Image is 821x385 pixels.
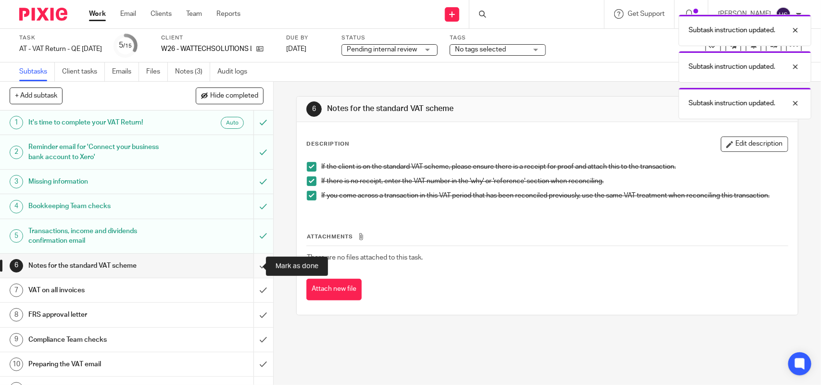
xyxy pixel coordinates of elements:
p: If you come across a transaction in this VAT period that has been reconciled previously, use the ... [321,191,787,200]
p: W26 - WATTECHSOLUTIONS LTD [161,44,252,54]
div: 5 [10,229,23,243]
h1: It's time to complete your VAT Return! [28,115,172,130]
h1: Missing information [28,174,172,189]
button: + Add subtask [10,87,63,104]
small: /15 [124,43,132,49]
p: Description [306,140,349,148]
div: 6 [306,101,322,117]
label: Client [161,34,274,42]
p: If the client is on the standard VAT scheme, please ensure there is a receipt for proof and attac... [321,162,787,172]
a: Client tasks [62,62,105,81]
img: svg%3E [776,7,791,22]
p: If there is no receipt, enter the VAT number in the 'why' or 'reference' section when reconciling. [321,176,787,186]
h1: Preparing the VAT email [28,357,172,372]
a: Notes (3) [175,62,210,81]
button: Hide completed [196,87,264,104]
h1: VAT on all invoices [28,283,172,298]
a: Emails [112,62,139,81]
img: Pixie [19,8,67,21]
label: Task [19,34,102,42]
p: Subtask instruction updated. [689,25,775,35]
h1: Bookkeeping Team checks [28,199,172,213]
div: Auto [221,117,244,129]
div: 10 [10,358,23,371]
div: 3 [10,175,23,188]
label: Status [341,34,438,42]
div: 5 [119,40,132,51]
h1: Notes for the standard VAT scheme [28,259,172,273]
div: 7 [10,284,23,297]
h1: Reminder email for 'Connect your business bank account to Xero' [28,140,172,164]
button: Edit description [721,137,788,152]
span: Hide completed [210,92,258,100]
p: Subtask instruction updated. [689,99,775,108]
span: Pending internal review [347,46,417,53]
a: Email [120,9,136,19]
div: 1 [10,116,23,129]
label: Due by [286,34,329,42]
h1: Compliance Team checks [28,333,172,347]
div: 8 [10,308,23,322]
div: 2 [10,146,23,159]
div: 9 [10,333,23,347]
a: Subtasks [19,62,55,81]
a: Audit logs [217,62,254,81]
h1: Transactions, income and dividends confirmation email [28,224,172,248]
a: Files [146,62,168,81]
div: AT - VAT Return - QE [DATE] [19,44,102,54]
span: Attachments [307,234,353,239]
span: [DATE] [286,46,306,52]
p: Subtask instruction updated. [689,62,775,72]
div: AT - VAT Return - QE 31-07-2025 [19,44,102,54]
a: Work [89,9,106,19]
a: Team [186,9,202,19]
h1: FRS approval letter [28,308,172,322]
a: Clients [151,9,172,19]
button: Attach new file [306,279,362,300]
div: 6 [10,259,23,273]
a: Reports [216,9,240,19]
h1: Notes for the standard VAT scheme [327,104,568,114]
div: 4 [10,200,23,213]
span: There are no files attached to this task. [307,254,423,261]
